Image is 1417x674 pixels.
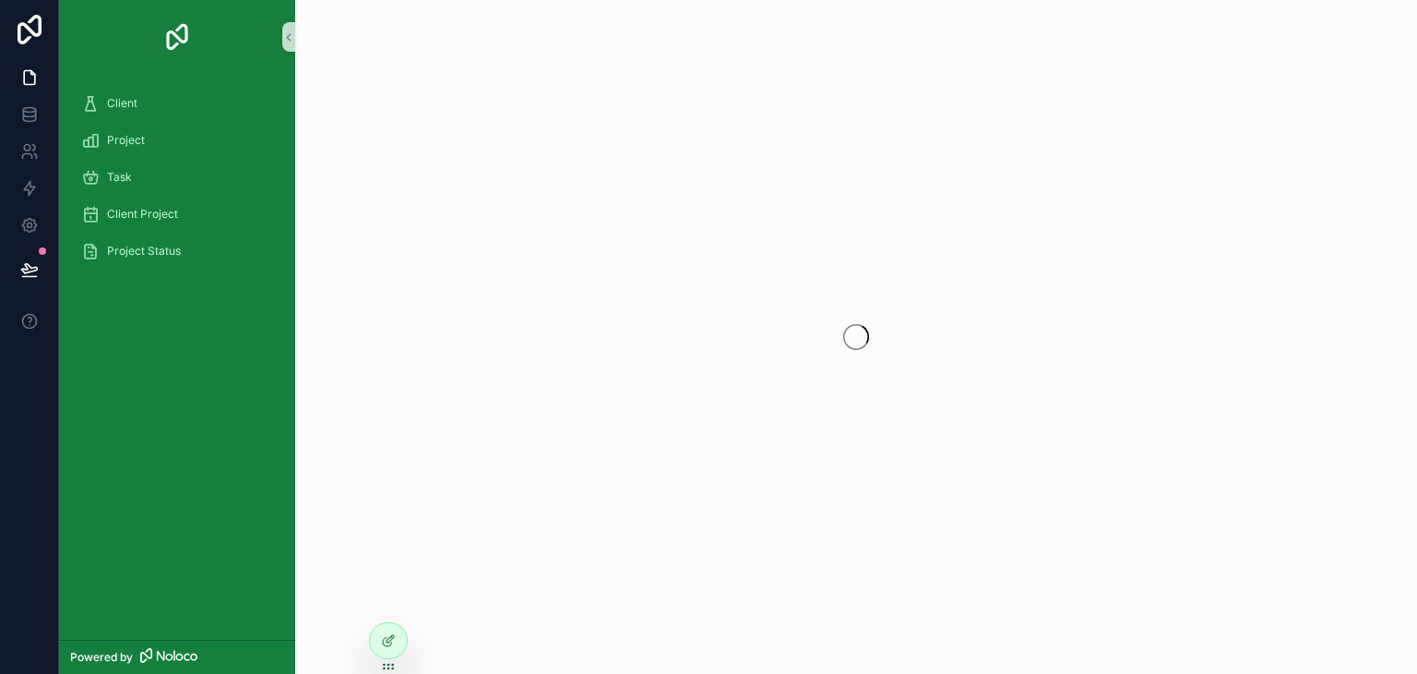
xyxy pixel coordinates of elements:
a: Project Status [70,235,284,268]
a: Project [70,124,284,157]
a: Task [70,161,284,194]
a: Powered by [59,640,295,674]
img: App logo [162,22,192,52]
a: Client Project [70,198,284,231]
div: scrollable content [59,74,295,292]
span: Project Status [107,244,181,259]
span: Client Project [107,207,178,222]
span: Powered by [70,650,133,665]
span: Client [107,96,137,111]
a: Client [70,87,284,120]
span: Project [107,133,145,148]
span: Task [107,170,132,185]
